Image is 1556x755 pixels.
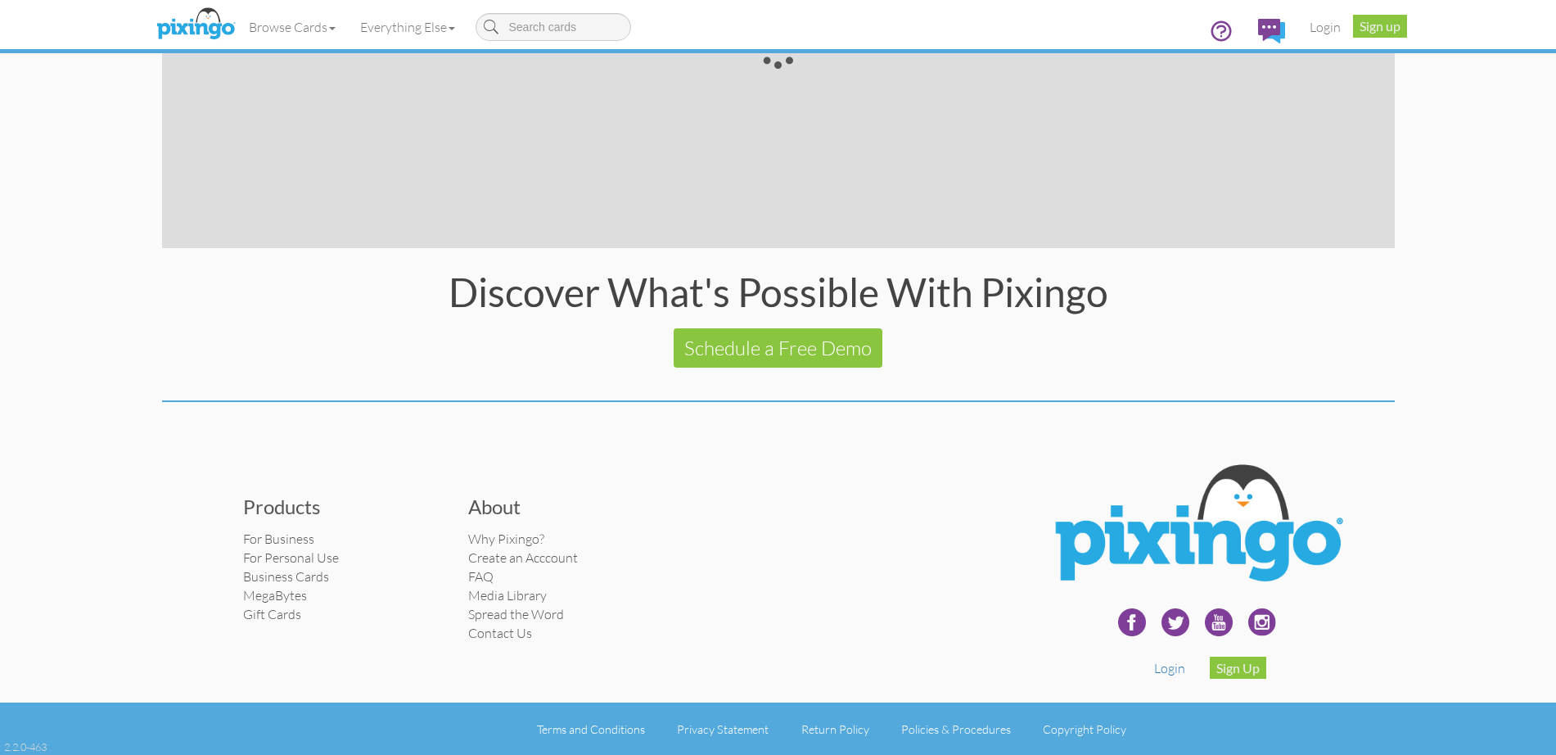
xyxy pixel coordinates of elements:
[1038,451,1356,602] img: Pixingo Logo
[468,625,532,641] a: Contact Us
[1198,602,1239,643] img: youtube-240.png
[1112,602,1152,643] img: facebook-240.png
[1154,660,1185,676] a: Login
[801,722,869,736] a: Return Policy
[468,587,547,604] a: Media Library
[1242,602,1283,643] img: instagram.svg
[468,549,578,566] a: Create an Acccount
[468,568,494,585] a: FAQ
[243,531,314,547] a: For Business
[901,722,1011,736] a: Policies & Procedures
[4,739,47,754] div: 2.2.0-463
[468,531,544,547] a: Why Pixingo?
[1155,602,1196,643] img: twitter-240.png
[243,496,444,518] h3: Products
[237,7,348,47] a: Browse Cards
[677,722,769,736] a: Privacy Statement
[1555,754,1556,755] iframe: Chat
[348,7,467,47] a: Everything Else
[1210,657,1266,679] a: Sign Up
[243,568,329,585] a: Business Cards
[1297,7,1353,47] a: Login
[243,587,307,604] a: MegaBytes
[476,13,631,41] input: Search cards
[243,606,301,622] a: Gift Cards
[1353,15,1407,38] a: Sign up
[674,328,882,368] a: Schedule a Free Demo
[162,273,1395,312] div: Discover What's Possible With Pixingo
[1043,722,1126,736] a: Copyright Policy
[243,549,339,566] a: For Personal Use
[468,606,564,622] a: Spread the Word
[152,4,239,45] img: pixingo logo
[468,496,669,518] h3: About
[537,722,645,736] a: Terms and Conditions
[1258,19,1285,43] img: comments.svg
